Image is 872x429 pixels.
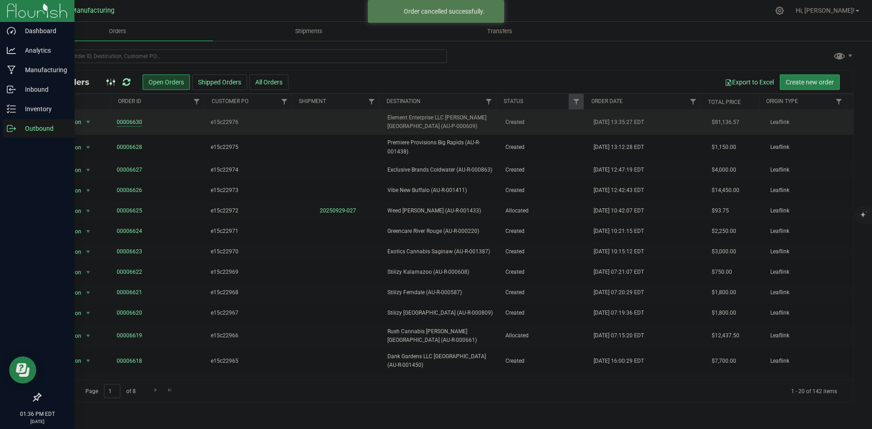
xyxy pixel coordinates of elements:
[9,356,36,384] iframe: Resource center
[387,227,494,236] span: Greencare River Rouge (AU-R-000220)
[712,207,729,215] span: $93.75
[770,331,848,340] span: Leaflink
[770,166,848,174] span: Leaflink
[770,357,848,365] span: Leaflink
[594,186,644,195] span: [DATE] 12:42:43 EDT
[770,247,848,256] span: Leaflink
[16,123,70,134] p: Outbound
[505,380,583,388] span: Allocated
[712,143,736,152] span: $1,150.00
[117,166,142,174] a: 00006627
[594,143,644,152] span: [DATE] 13:12:28 EDT
[770,143,848,152] span: Leaflink
[117,207,142,215] a: 00006625
[83,266,94,279] span: select
[780,74,840,90] button: Create new order
[22,22,213,41] a: Orders
[712,247,736,256] span: $3,000.00
[283,27,335,35] span: Shipments
[16,45,70,56] p: Analytics
[594,268,644,276] span: [DATE] 07:21:07 EDT
[4,410,70,418] p: 01:36 PM EDT
[83,355,94,367] span: select
[83,286,94,299] span: select
[712,118,739,127] span: $81,136.57
[505,227,583,236] span: Created
[505,357,583,365] span: Created
[249,74,288,90] button: All Orders
[712,166,736,174] span: $4,000.00
[83,378,94,390] span: select
[387,380,494,388] span: Weed [PERSON_NAME] (AU-R-001433)
[7,124,16,133] inline-svg: Outbound
[387,247,494,256] span: Exotics Cannabis Saginaw (AU-R-001387)
[212,98,248,104] a: Customer PO
[594,357,644,365] span: [DATE] 16:00:29 EDT
[391,7,497,16] div: Order cancelled successfully.
[475,27,525,35] span: Transfers
[594,288,644,297] span: [DATE] 07:20:29 EDT
[320,207,356,214] a: 20250929-027
[774,6,785,15] div: Manage settings
[504,98,523,104] a: Status
[4,418,70,425] p: [DATE]
[505,288,583,297] span: Created
[770,288,848,297] span: Leaflink
[117,331,142,340] a: 00006619
[16,104,70,114] p: Inventory
[211,309,288,317] span: e15c22967
[387,309,494,317] span: Stiiizy [GEOGRAPHIC_DATA] (AU-R-000809)
[83,164,94,177] span: select
[712,357,736,365] span: $7,700.00
[569,94,584,109] a: Filter
[712,186,739,195] span: $14,450.00
[211,166,288,174] span: e15c22974
[7,65,16,74] inline-svg: Manufacturing
[143,74,190,90] button: Open Orders
[47,99,107,105] div: Actions
[770,380,848,388] span: Leaflink
[83,141,94,154] span: select
[685,94,700,109] a: Filter
[211,143,288,152] span: e15c22975
[505,143,583,152] span: Created
[594,380,644,388] span: [DATE] 14:07:12 EDT
[118,98,141,104] a: Order ID
[211,288,288,297] span: e15c22968
[712,288,736,297] span: $1,800.00
[213,22,404,41] a: Shipments
[117,186,142,195] a: 00006626
[211,268,288,276] span: e15c22969
[712,331,739,340] span: $12,437.50
[7,26,16,35] inline-svg: Dashboard
[594,227,644,236] span: [DATE] 10:21:15 EDT
[505,268,583,276] span: Created
[40,49,447,63] input: Search Order ID, Destination, Customer PO...
[117,380,142,388] a: 00006617
[719,74,780,90] button: Export to Excel
[189,94,204,109] a: Filter
[505,309,583,317] span: Created
[832,94,847,109] a: Filter
[770,227,848,236] span: Leaflink
[7,85,16,94] inline-svg: Inbound
[770,268,848,276] span: Leaflink
[505,207,583,215] span: Allocated
[770,207,848,215] span: Leaflink
[117,143,142,152] a: 00006628
[192,74,247,90] button: Shipped Orders
[83,330,94,342] span: select
[712,309,736,317] span: $1,800.00
[796,7,855,14] span: Hi, [PERSON_NAME]!
[149,384,162,396] a: Go to the next page
[712,380,739,388] span: $15,550.00
[770,309,848,317] span: Leaflink
[83,184,94,197] span: select
[16,64,70,75] p: Manufacturing
[786,79,834,86] span: Create new order
[7,104,16,113] inline-svg: Inventory
[387,186,494,195] span: Vibe New Buffalo (AU-R-001411)
[481,94,496,109] a: Filter
[117,227,142,236] a: 00006624
[387,207,494,215] span: Weed [PERSON_NAME] (AU-R-001433)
